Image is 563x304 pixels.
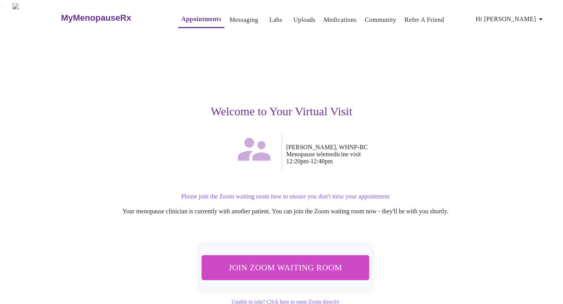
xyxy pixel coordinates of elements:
[212,260,359,275] span: Join Zoom Waiting Room
[476,14,545,25] span: Hi [PERSON_NAME]
[362,12,400,28] button: Community
[402,12,448,28] button: Refer a Friend
[321,12,360,28] button: Medications
[264,12,289,28] button: Labs
[230,14,258,25] a: Messaging
[61,13,131,23] h3: MyMenopauseRx
[324,14,357,25] a: Medications
[473,11,549,27] button: Hi [PERSON_NAME]
[405,14,445,25] a: Refer a Friend
[48,208,522,215] p: Your menopause clinician is currently with another patient. You can join the Zoom waiting room no...
[41,105,522,118] h3: Welcome to Your Virtual Visit
[181,14,221,25] a: Appointments
[178,11,224,28] button: Appointments
[294,14,316,25] a: Uploads
[201,255,369,280] button: Join Zoom Waiting Room
[290,12,319,28] button: Uploads
[269,14,282,25] a: Labs
[13,3,60,32] img: MyMenopauseRx Logo
[60,4,162,32] a: MyMenopauseRx
[365,14,396,25] a: Community
[48,193,522,200] p: Please join the Zoom waiting room now to ensure you don't miss your appointment
[226,12,261,28] button: Messaging
[286,144,522,165] p: [PERSON_NAME], WHNP-BC Menopause telemedicine visit 12:20pm - 12:40pm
